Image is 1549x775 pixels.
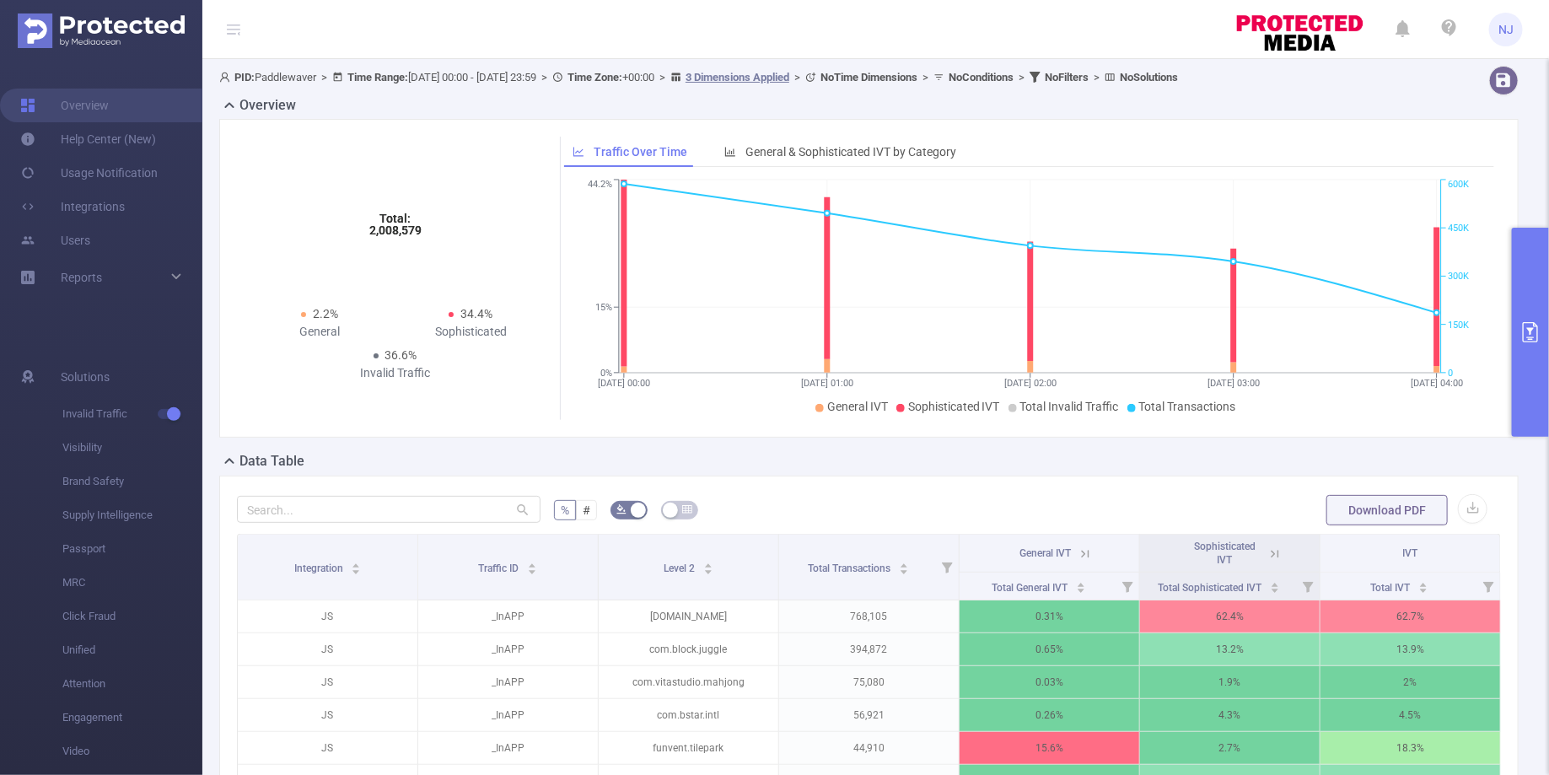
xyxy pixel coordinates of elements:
span: Passport [62,532,202,566]
span: General & Sophisticated IVT by Category [745,145,956,159]
span: Click Fraud [62,600,202,633]
p: 13.2% [1140,633,1320,665]
p: [DOMAIN_NAME] [599,600,778,632]
span: Video [62,735,202,768]
tspan: [DATE] 03:00 [1207,378,1260,389]
i: Filter menu [1296,573,1320,600]
i: icon: caret-up [1271,580,1280,585]
tspan: 300K [1448,272,1469,283]
span: 34.4% [460,307,492,320]
div: Sort [527,561,537,571]
span: > [536,71,552,83]
tspan: 450K [1448,223,1469,234]
span: Total Sophisticated IVT [1159,582,1265,594]
p: 768,105 [779,600,959,632]
b: Time Range: [347,71,408,83]
a: Usage Notification [20,156,158,190]
span: Traffic Over Time [594,145,687,159]
b: No Solutions [1120,71,1178,83]
span: 36.6% [385,348,417,362]
span: Total Transactions [1139,400,1236,413]
p: 62.7% [1320,600,1500,632]
span: Visibility [62,431,202,465]
p: 2.7% [1140,732,1320,764]
a: Users [20,223,90,257]
p: _InAPP [418,600,598,632]
tspan: 0% [600,368,612,379]
span: Integration [294,562,346,574]
span: Total Transactions [808,562,893,574]
tspan: [DATE] 00:00 [598,378,650,389]
div: Sort [1270,580,1280,590]
p: 4.3% [1140,699,1320,731]
span: General IVT [827,400,888,413]
p: com.bstar.intl [599,699,778,731]
span: Total Invalid Traffic [1020,400,1119,413]
span: Paddlewaver [DATE] 00:00 - [DATE] 23:59 +00:00 [219,71,1178,83]
span: > [1014,71,1030,83]
i: icon: caret-down [1419,586,1428,591]
tspan: [DATE] 04:00 [1411,378,1463,389]
p: com.block.juggle [599,633,778,665]
tspan: 44.2% [588,180,612,191]
a: Overview [20,89,109,122]
i: icon: line-chart [573,146,584,158]
tspan: 2,008,579 [369,223,422,237]
p: 56,921 [779,699,959,731]
p: _InAPP [418,666,598,698]
span: IVT [1403,547,1418,559]
span: Traffic ID [479,562,522,574]
span: Attention [62,667,202,701]
i: icon: caret-up [352,561,361,566]
i: icon: caret-down [703,568,713,573]
i: icon: caret-up [1419,580,1428,585]
input: Search... [237,496,541,523]
div: Invalid Traffic [320,364,471,382]
i: icon: caret-up [1076,580,1085,585]
tspan: 150K [1448,320,1469,331]
i: icon: caret-down [899,568,908,573]
tspan: 0 [1448,368,1453,379]
i: Filter menu [935,535,959,600]
span: > [917,71,933,83]
span: Unified [62,633,202,667]
i: icon: caret-down [1076,586,1085,591]
span: Total IVT [1371,582,1413,594]
i: icon: bar-chart [724,146,736,158]
p: _InAPP [418,732,598,764]
tspan: 600K [1448,180,1469,191]
p: 75,080 [779,666,959,698]
p: JS [238,666,417,698]
tspan: Total: [379,212,411,225]
p: 4.5% [1320,699,1500,731]
i: Filter menu [1476,573,1500,600]
i: icon: user [219,72,234,83]
a: Help Center (New) [20,122,156,156]
i: Filter menu [1116,573,1139,600]
p: JS [238,600,417,632]
span: Supply Intelligence [62,498,202,532]
p: _InAPP [418,633,598,665]
p: 1.9% [1140,666,1320,698]
i: icon: caret-up [703,561,713,566]
p: com.vitastudio.mahjong [599,666,778,698]
span: Sophisticated IVT [908,400,1000,413]
span: > [316,71,332,83]
h2: Data Table [239,451,304,471]
div: Sort [703,561,713,571]
i: icon: caret-up [528,561,537,566]
p: 2% [1320,666,1500,698]
span: Solutions [61,360,110,394]
p: _InAPP [418,699,598,731]
img: Protected Media [18,13,185,48]
p: funvent.tilepark [599,732,778,764]
span: Brand Safety [62,465,202,498]
span: > [789,71,805,83]
p: JS [238,732,417,764]
span: NJ [1498,13,1514,46]
tspan: [DATE] 02:00 [1004,378,1057,389]
span: Level 2 [664,562,697,574]
span: % [561,503,569,517]
b: No Time Dimensions [820,71,917,83]
div: Sort [899,561,909,571]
